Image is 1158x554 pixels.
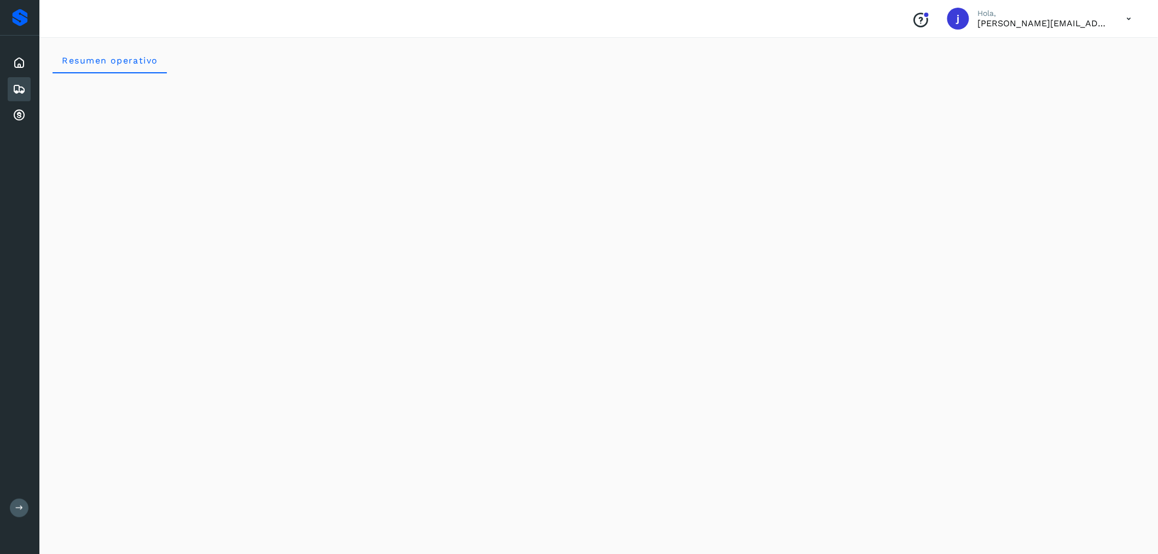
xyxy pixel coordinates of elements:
span: Resumen operativo [61,55,158,66]
div: Embarques [8,77,31,101]
div: Inicio [8,51,31,75]
p: javier@rfllogistics.com.mx [978,18,1109,28]
p: Hola, [978,9,1109,18]
div: Cuentas por cobrar [8,103,31,128]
